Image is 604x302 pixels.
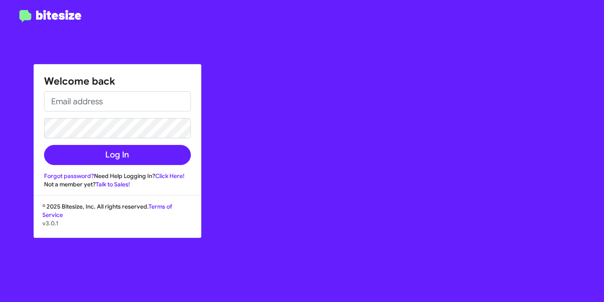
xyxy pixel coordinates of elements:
input: Email address [44,91,191,111]
a: Terms of Service [42,203,172,219]
a: Talk to Sales! [96,181,130,188]
div: Not a member yet? [44,180,191,188]
h1: Welcome back [44,75,191,88]
div: © 2025 Bitesize, Inc. All rights reserved. [34,202,201,237]
div: Need Help Logging In? [44,172,191,180]
a: Forgot password? [44,172,94,180]
button: Log In [44,145,191,165]
p: v3.0.1 [42,219,193,227]
a: Click Here! [155,172,185,180]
